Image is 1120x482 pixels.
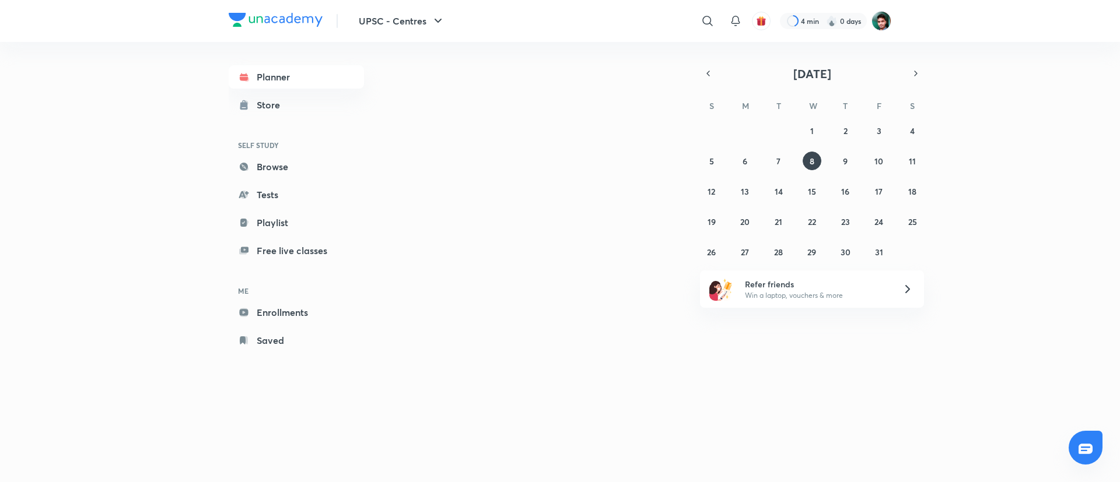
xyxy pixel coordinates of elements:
abbr: October 31, 2025 [875,247,883,258]
button: October 16, 2025 [836,182,855,200]
button: October 4, 2025 [903,121,922,140]
abbr: October 13, 2025 [741,186,749,197]
button: October 26, 2025 [702,242,721,261]
button: October 12, 2025 [702,182,721,200]
button: October 9, 2025 [836,152,855,170]
button: avatar [752,12,771,30]
button: October 1, 2025 [803,121,821,140]
h6: SELF STUDY [229,135,364,155]
abbr: October 15, 2025 [808,186,816,197]
button: October 13, 2025 [736,182,754,200]
abbr: October 1, 2025 [810,125,814,136]
abbr: October 27, 2025 [741,247,749,258]
button: October 6, 2025 [736,152,754,170]
button: October 17, 2025 [870,182,888,200]
abbr: October 9, 2025 [843,156,848,167]
abbr: October 3, 2025 [877,125,881,136]
a: Enrollments [229,301,364,324]
abbr: October 19, 2025 [708,216,716,227]
button: October 18, 2025 [903,182,922,200]
abbr: October 16, 2025 [841,186,849,197]
abbr: October 4, 2025 [910,125,915,136]
abbr: Thursday [843,100,848,111]
button: October 11, 2025 [903,152,922,170]
abbr: October 30, 2025 [841,247,850,258]
button: October 28, 2025 [769,242,788,261]
abbr: October 7, 2025 [776,156,780,167]
abbr: October 18, 2025 [908,186,916,197]
abbr: Tuesday [776,100,781,111]
abbr: Saturday [910,100,915,111]
img: streak [826,15,838,27]
abbr: October 17, 2025 [875,186,883,197]
a: Browse [229,155,364,178]
abbr: Sunday [709,100,714,111]
span: [DATE] [793,66,831,82]
button: October 30, 2025 [836,242,855,261]
abbr: Friday [877,100,881,111]
button: October 8, 2025 [803,152,821,170]
abbr: October 28, 2025 [774,247,783,258]
abbr: October 12, 2025 [708,186,715,197]
button: October 25, 2025 [903,212,922,231]
img: Avinash Gupta [871,11,891,31]
abbr: October 21, 2025 [775,216,782,227]
a: Planner [229,65,364,89]
abbr: October 5, 2025 [709,156,714,167]
abbr: October 6, 2025 [743,156,747,167]
abbr: October 11, 2025 [909,156,916,167]
img: avatar [756,16,766,26]
a: Store [229,93,364,117]
abbr: October 26, 2025 [707,247,716,258]
abbr: October 10, 2025 [874,156,883,167]
button: October 27, 2025 [736,242,754,261]
a: Saved [229,329,364,352]
abbr: October 14, 2025 [775,186,783,197]
button: October 22, 2025 [803,212,821,231]
abbr: October 20, 2025 [740,216,750,227]
button: UPSC - Centres [352,9,452,33]
a: Company Logo [229,13,323,30]
h6: ME [229,281,364,301]
button: October 21, 2025 [769,212,788,231]
abbr: October 22, 2025 [808,216,816,227]
h6: Refer friends [745,278,888,290]
a: Playlist [229,211,364,234]
button: October 19, 2025 [702,212,721,231]
button: October 31, 2025 [870,242,888,261]
button: October 3, 2025 [870,121,888,140]
button: October 29, 2025 [803,242,821,261]
abbr: Wednesday [809,100,817,111]
abbr: October 8, 2025 [810,156,814,167]
abbr: October 2, 2025 [843,125,848,136]
button: October 7, 2025 [769,152,788,170]
abbr: October 25, 2025 [908,216,917,227]
button: October 2, 2025 [836,121,855,140]
img: Company Logo [229,13,323,27]
button: October 24, 2025 [870,212,888,231]
button: October 14, 2025 [769,182,788,200]
abbr: Monday [742,100,749,111]
abbr: October 24, 2025 [874,216,883,227]
abbr: October 23, 2025 [841,216,850,227]
p: Win a laptop, vouchers & more [745,290,888,301]
a: Free live classes [229,239,364,262]
div: Store [257,98,287,112]
button: October 23, 2025 [836,212,855,231]
button: October 20, 2025 [736,212,754,231]
button: October 10, 2025 [870,152,888,170]
button: [DATE] [716,65,908,82]
button: October 15, 2025 [803,182,821,200]
a: Tests [229,183,364,206]
button: October 5, 2025 [702,152,721,170]
abbr: October 29, 2025 [807,247,816,258]
img: referral [709,277,733,301]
